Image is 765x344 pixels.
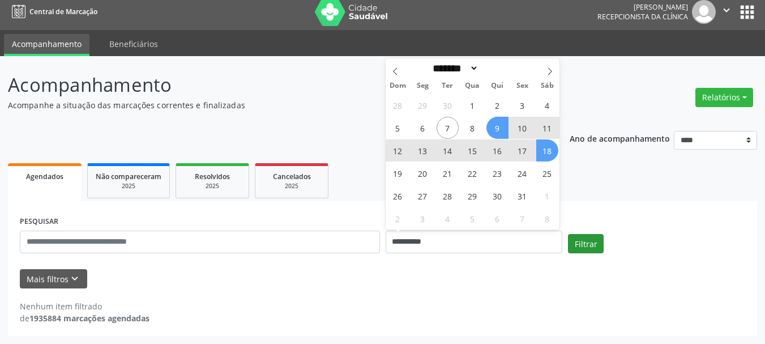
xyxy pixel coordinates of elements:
span: Outubro 29, 2025 [461,185,484,207]
div: 2025 [96,182,161,190]
a: Acompanhamento [4,34,89,56]
span: Outubro 27, 2025 [412,185,434,207]
select: Month [429,62,479,74]
span: Outubro 5, 2025 [387,117,409,139]
span: Outubro 22, 2025 [461,162,484,184]
span: Resolvidos [195,172,230,181]
span: Não compareceram [96,172,161,181]
div: 2025 [263,182,320,190]
div: [PERSON_NAME] [597,2,688,12]
span: Novembro 7, 2025 [511,207,533,230]
span: Outubro 15, 2025 [461,139,484,162]
div: 2025 [184,182,241,190]
button: Relatórios [695,88,753,107]
span: Novembro 5, 2025 [461,207,484,230]
p: Acompanhe a situação das marcações correntes e finalizadas [8,99,532,111]
span: Outubro 10, 2025 [511,117,533,139]
span: Setembro 28, 2025 [387,94,409,116]
div: de [20,312,149,324]
span: Outubro 24, 2025 [511,162,533,184]
span: Sex [510,82,535,90]
strong: 1935884 marcações agendadas [29,313,149,324]
span: Setembro 29, 2025 [412,94,434,116]
span: Outubro 2, 2025 [486,94,508,116]
span: Outubro 7, 2025 [437,117,459,139]
p: Acompanhamento [8,71,532,99]
button: apps [737,2,757,22]
span: Outubro 19, 2025 [387,162,409,184]
span: Outubro 4, 2025 [536,94,558,116]
span: Outubro 8, 2025 [461,117,484,139]
span: Outubro 6, 2025 [412,117,434,139]
i:  [720,4,733,16]
button: Mais filtroskeyboard_arrow_down [20,269,87,289]
span: Cancelados [273,172,311,181]
span: Outubro 14, 2025 [437,139,459,162]
span: Novembro 4, 2025 [437,207,459,230]
span: Outubro 3, 2025 [511,94,533,116]
span: Outubro 11, 2025 [536,117,558,139]
span: Outubro 13, 2025 [412,139,434,162]
span: Novembro 3, 2025 [412,207,434,230]
a: Beneficiários [101,34,166,54]
span: Dom [386,82,411,90]
span: Outubro 25, 2025 [536,162,558,184]
span: Novembro 1, 2025 [536,185,558,207]
a: Central de Marcação [8,2,97,21]
span: Agendados [26,172,63,181]
span: Outubro 20, 2025 [412,162,434,184]
span: Seg [410,82,435,90]
span: Novembro 6, 2025 [486,207,508,230]
span: Outubro 18, 2025 [536,139,558,162]
span: Outubro 9, 2025 [486,117,508,139]
p: Ano de acompanhamento [570,131,670,145]
span: Sáb [535,82,559,90]
span: Recepcionista da clínica [597,12,688,22]
span: Outubro 31, 2025 [511,185,533,207]
span: Outubro 16, 2025 [486,139,508,162]
i: keyboard_arrow_down [69,273,81,285]
span: Outubro 28, 2025 [437,185,459,207]
label: PESQUISAR [20,213,58,231]
span: Outubro 23, 2025 [486,162,508,184]
span: Setembro 30, 2025 [437,94,459,116]
button: Filtrar [568,234,604,253]
span: Central de Marcação [29,7,97,16]
span: Outubro 12, 2025 [387,139,409,162]
span: Novembro 8, 2025 [536,207,558,230]
span: Outubro 1, 2025 [461,94,484,116]
input: Year [478,62,516,74]
span: Qua [460,82,485,90]
span: Outubro 21, 2025 [437,162,459,184]
span: Outubro 26, 2025 [387,185,409,207]
span: Ter [435,82,460,90]
span: Novembro 2, 2025 [387,207,409,230]
span: Outubro 17, 2025 [511,139,533,162]
div: Nenhum item filtrado [20,300,149,312]
span: Qui [485,82,510,90]
span: Outubro 30, 2025 [486,185,508,207]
